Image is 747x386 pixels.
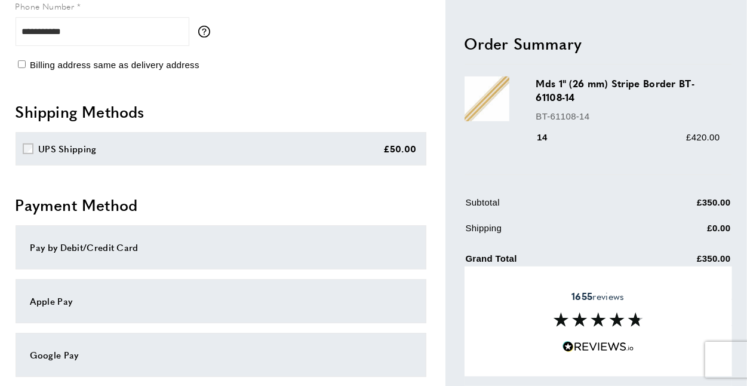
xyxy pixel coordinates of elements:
[16,101,426,122] h2: Shipping Methods
[571,290,624,302] span: reviews
[626,249,731,274] td: £350.00
[16,194,426,216] h2: Payment Method
[465,32,732,54] h2: Order Summary
[626,195,731,218] td: £350.00
[30,348,411,362] div: Google Pay
[383,142,417,156] div: £50.00
[536,130,564,144] div: 14
[38,142,97,156] div: UPS Shipping
[626,220,731,244] td: £0.00
[466,249,626,274] td: Grand Total
[554,313,643,327] img: Reviews section
[18,60,26,68] input: Billing address same as delivery address
[466,195,626,218] td: Subtotal
[536,76,720,104] h3: Mds 1" (26 mm) Stripe Border BT-61108-14
[30,60,199,70] span: Billing address same as delivery address
[30,240,411,255] div: Pay by Debit/Credit Card
[466,220,626,244] td: Shipping
[198,26,216,38] button: More information
[571,289,592,303] strong: 1655
[465,76,509,121] img: Mds 1" (26 mm) Stripe Border BT-61108-14
[536,109,720,123] p: BT-61108-14
[562,341,634,353] img: Reviews.io 5 stars
[30,294,411,308] div: Apple Pay
[686,131,720,142] span: £420.00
